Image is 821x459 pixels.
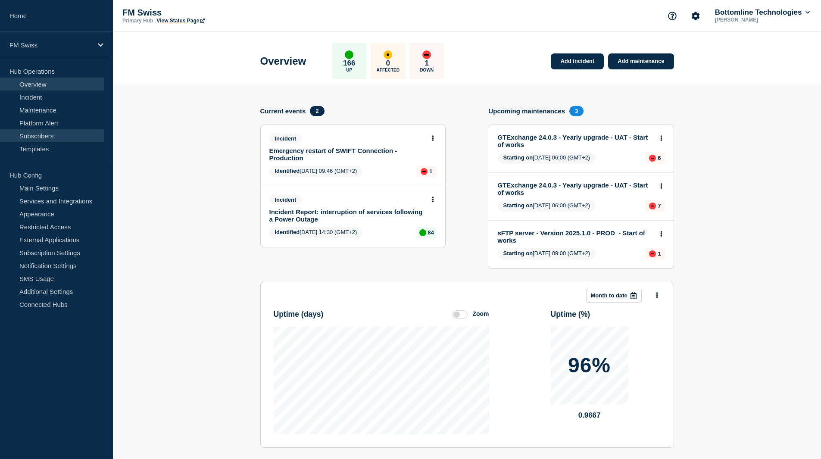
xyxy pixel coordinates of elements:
[422,50,431,59] div: down
[122,8,295,18] p: FM Swiss
[384,50,392,59] div: affected
[275,229,300,235] span: Identified
[498,181,653,196] a: GTExchange 24.0.3 - Yearly upgrade - UAT - Start of works
[713,17,803,23] p: [PERSON_NAME]
[658,250,661,257] p: 1
[260,55,306,67] h1: Overview
[489,107,565,115] h4: Upcoming maintenances
[260,107,306,115] h4: Current events
[591,292,627,299] p: Month to date
[9,41,92,49] p: FM Swiss
[503,250,533,256] span: Starting on
[498,134,653,148] a: GTExchange 24.0.3 - Yearly upgrade - UAT - Start of works
[377,68,400,72] p: Affected
[346,68,352,72] p: Up
[658,155,661,161] p: 6
[275,168,300,174] span: Identified
[122,18,153,24] p: Primary Hub
[649,155,656,162] div: down
[425,59,429,68] p: 1
[428,229,434,236] p: 84
[420,68,434,72] p: Down
[343,59,355,68] p: 166
[429,168,432,175] p: 1
[345,50,353,59] div: up
[386,59,390,68] p: 0
[498,200,596,212] span: [DATE] 06:00 (GMT+2)
[503,202,533,209] span: Starting on
[310,106,324,116] span: 2
[498,229,653,244] a: sFTP server - Version 2025.1.0 - PROD - Start of works
[269,134,302,144] span: Incident
[269,195,302,205] span: Incident
[649,203,656,209] div: down
[269,208,425,223] a: Incident Report: interruption of services following a Power Outage
[498,248,596,259] span: [DATE] 09:00 (GMT+2)
[498,153,596,164] span: [DATE] 06:00 (GMT+2)
[713,8,812,17] button: Bottomline Technologies
[649,250,656,257] div: down
[551,53,604,69] a: Add incident
[568,355,611,376] p: 96%
[551,411,628,420] p: 0.9667
[156,18,204,24] a: View Status Page
[658,203,661,209] p: 7
[421,168,428,175] div: down
[551,310,590,319] h3: Uptime ( % )
[503,154,533,161] span: Starting on
[274,310,324,319] h3: Uptime ( days )
[663,7,681,25] button: Support
[269,227,363,238] span: [DATE] 14:30 (GMT+2)
[472,310,489,317] div: Zoom
[687,7,705,25] button: Account settings
[269,147,425,162] a: Emergency restart of SWIFT Connection - Production
[569,106,584,116] span: 3
[586,289,642,303] button: Month to date
[419,229,426,236] div: up
[269,166,363,177] span: [DATE] 09:46 (GMT+2)
[608,53,674,69] a: Add maintenance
